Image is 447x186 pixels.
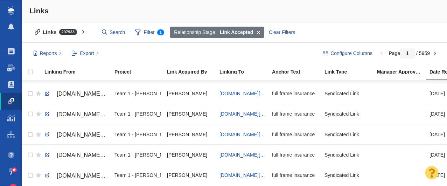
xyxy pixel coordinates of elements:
[80,50,94,57] span: Export
[389,50,430,56] span: Page / 5959
[29,48,65,60] button: Reports
[219,132,271,137] a: [DOMAIN_NAME][URL]
[68,48,103,60] button: Export
[44,69,114,75] a: Linking From
[219,152,271,158] a: [DOMAIN_NAME][URL]
[99,26,128,39] input: Search
[321,104,374,124] td: Syndicated Link
[131,26,168,39] span: Filter
[272,69,324,75] a: Anchor Text
[324,90,359,97] span: Syndicated Link
[114,86,161,101] div: Team 1 - [PERSON_NAME] | [PERSON_NAME] | [PERSON_NAME]\Veracity (FLIP & Canopy)\Full Frame Insura...
[114,127,161,142] div: Team 1 - [PERSON_NAME] | [PERSON_NAME] | [PERSON_NAME]\Veracity (FLIP & Canopy)\Full Frame Insura...
[272,86,318,101] div: full frame insurance
[44,129,108,141] a: [DOMAIN_NAME][URL]
[219,91,271,96] a: [DOMAIN_NAME][URL]
[57,111,116,117] span: [DOMAIN_NAME][URL]
[164,83,216,104] td: Jim Miller
[44,149,108,161] a: [DOMAIN_NAME][URL]
[57,91,116,97] span: [DOMAIN_NAME][URL]
[157,29,164,35] span: 1
[164,124,216,144] td: Jim Miller
[324,69,376,75] a: Link Type
[265,27,299,39] div: Clear Filters
[324,152,359,158] span: Syndicated Link
[272,106,318,122] div: full frame insurance
[220,29,253,36] strong: Link Accepted
[219,111,271,117] a: [DOMAIN_NAME][URL]
[321,145,374,165] td: Syndicated Link
[272,147,318,162] div: full frame insurance
[174,29,216,36] span: Relationship Stage:
[167,152,207,158] span: [PERSON_NAME]
[377,69,429,74] div: Manager Approved Link?
[44,69,114,74] div: Linking From
[114,69,166,74] div: Project
[324,111,359,117] span: Syndicated Link
[324,69,376,74] div: Link Type
[167,131,207,138] span: [PERSON_NAME]
[8,6,14,15] img: buzzstream_logo_iconsimple.png
[164,145,216,165] td: Jim Miller
[164,104,216,124] td: Jim Miller
[57,173,116,179] span: [DOMAIN_NAME][URL]
[321,165,374,185] td: Syndicated Link
[167,69,219,75] a: Link Acquired By
[330,50,372,57] span: Configure Columns
[114,168,161,183] div: Team 1 - [PERSON_NAME] | [PERSON_NAME] | [PERSON_NAME]\Veracity (FLIP & Canopy)\Full Frame Insura...
[219,69,271,74] div: Linking To
[44,109,108,120] a: [DOMAIN_NAME][URL]
[219,172,271,178] a: [DOMAIN_NAME][URL]
[167,69,219,74] div: Link Acquired By
[29,7,49,15] span: Links
[377,69,429,75] a: Manager Approved Link?
[272,69,324,74] div: Anchor Text
[57,132,116,138] span: [DOMAIN_NAME][URL]
[164,165,216,185] td: Jim Miller
[167,111,207,117] span: [PERSON_NAME]
[167,90,207,97] span: [PERSON_NAME]
[44,88,108,100] a: [DOMAIN_NAME][URL]
[167,172,207,178] span: [PERSON_NAME]
[57,152,116,158] span: [DOMAIN_NAME][URL]
[114,106,161,122] div: Team 1 - [PERSON_NAME] | [PERSON_NAME] | [PERSON_NAME]\Veracity (FLIP & Canopy)\Full Frame Insura...
[114,147,161,162] div: Team 1 - [PERSON_NAME] | [PERSON_NAME] | [PERSON_NAME]\Veracity (FLIP & Canopy)\Full Frame Insura...
[44,170,108,182] a: [DOMAIN_NAME][URL]
[219,69,271,75] a: Linking To
[319,48,377,60] button: Configure Columns
[272,127,318,142] div: full frame insurance
[272,168,318,183] div: full frame insurance
[321,124,374,144] td: Syndicated Link
[321,83,374,104] td: Syndicated Link
[324,131,359,138] span: Syndicated Link
[40,50,57,57] span: Reports
[324,172,359,178] span: Syndicated Link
